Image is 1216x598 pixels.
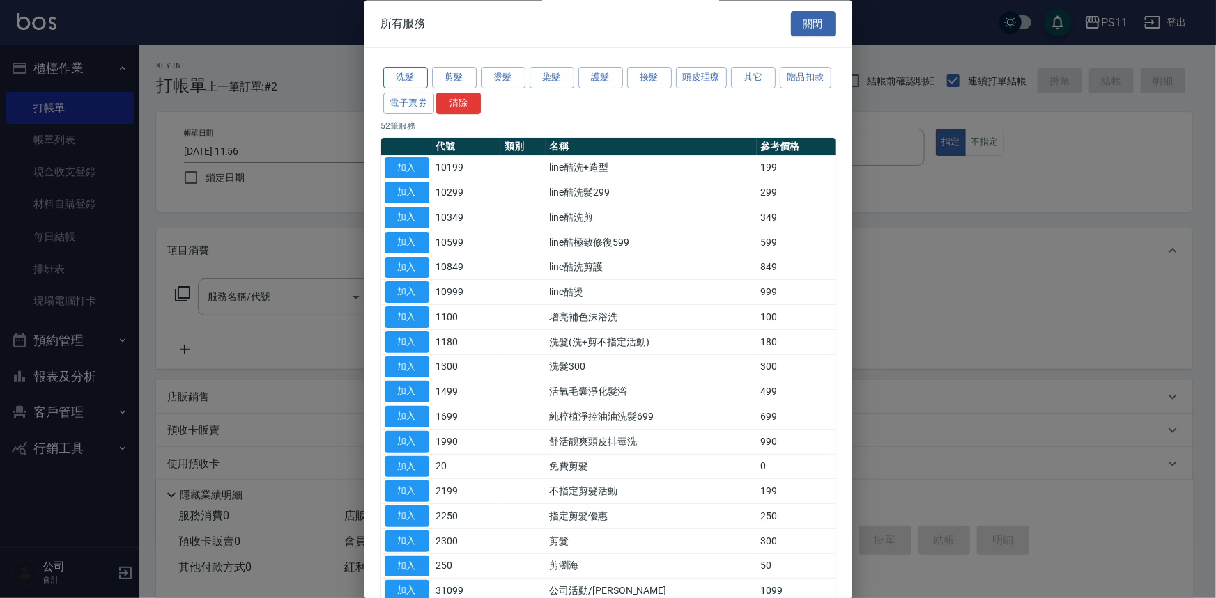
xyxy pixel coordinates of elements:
th: 參考價格 [757,138,835,156]
button: 加入 [385,481,429,503]
button: 加入 [385,407,429,428]
td: 2250 [433,504,501,529]
td: 剪髮 [546,529,757,554]
td: 1699 [433,404,501,430]
td: 1180 [433,330,501,355]
span: 所有服務 [381,17,426,31]
button: 加入 [385,456,429,478]
td: 499 [757,379,835,404]
td: line酷洗髮299 [546,180,757,205]
button: 洗髮 [383,68,428,89]
td: 300 [757,529,835,554]
td: 990 [757,430,835,455]
td: 10199 [433,156,501,181]
button: 關閉 [791,11,836,37]
td: 1990 [433,430,501,455]
th: 類別 [501,138,546,156]
button: 加入 [385,381,429,403]
td: 增亮補色沫浴洗 [546,305,757,330]
td: 250 [433,554,501,579]
button: 加入 [385,157,429,179]
td: 349 [757,205,835,230]
button: 剪髮 [432,68,477,89]
button: 電子票券 [383,93,435,114]
button: 加入 [385,257,429,278]
td: 999 [757,280,835,305]
td: 10849 [433,255,501,281]
button: 接髮 [627,68,672,89]
button: 護髮 [578,68,623,89]
td: 1100 [433,305,501,330]
th: 代號 [433,138,501,156]
td: 純粹植淨控油油洗髮699 [546,404,757,430]
button: 清除 [436,93,481,114]
button: 加入 [385,556,429,577]
td: 699 [757,404,835,430]
td: 洗髮300 [546,355,757,380]
td: 1499 [433,379,501,404]
td: 199 [757,479,835,504]
td: line酷洗剪 [546,205,757,230]
button: 加入 [385,232,429,253]
button: 其它 [731,68,776,89]
td: 20 [433,455,501,480]
button: 染髮 [530,68,574,89]
td: 100 [757,305,835,330]
td: 10299 [433,180,501,205]
td: 300 [757,355,835,380]
td: 599 [757,230,835,255]
button: 加入 [385,506,429,528]
td: 10999 [433,280,501,305]
td: 洗髮(洗+剪不指定活動) [546,330,757,355]
td: 不指定剪髮活動 [546,479,757,504]
td: 849 [757,255,835,281]
button: 加入 [385,182,429,204]
button: 加入 [385,356,429,378]
td: 250 [757,504,835,529]
td: 剪瀏海 [546,554,757,579]
button: 加入 [385,282,429,304]
td: 1300 [433,355,501,380]
td: 2300 [433,529,501,554]
td: 活氧毛囊淨化髮浴 [546,379,757,404]
td: 10599 [433,230,501,255]
td: 299 [757,180,835,205]
button: 加入 [385,307,429,329]
td: 舒活靓爽頭皮排毒洗 [546,430,757,455]
button: 燙髮 [481,68,525,89]
td: 10349 [433,205,501,230]
button: 贈品扣款 [780,68,831,89]
button: 加入 [385,431,429,453]
td: 180 [757,330,835,355]
th: 名稱 [546,138,757,156]
td: line酷洗+造型 [546,156,757,181]
td: 免費剪髮 [546,455,757,480]
button: 加入 [385,207,429,229]
td: 2199 [433,479,501,504]
td: 指定剪髮優惠 [546,504,757,529]
td: 199 [757,156,835,181]
td: 0 [757,455,835,480]
p: 52 筆服務 [381,120,836,132]
button: 加入 [385,331,429,353]
button: 頭皮理療 [676,68,728,89]
td: 50 [757,554,835,579]
td: line酷極致修復599 [546,230,757,255]
td: line酷洗剪護 [546,255,757,281]
button: 加入 [385,530,429,552]
td: line酷燙 [546,280,757,305]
